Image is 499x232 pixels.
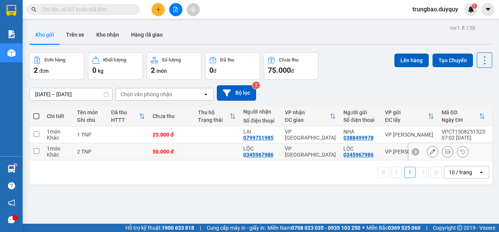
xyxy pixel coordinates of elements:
div: Chưa thu [279,57,298,63]
div: LAI [73,25,150,34]
th: Toggle SortBy [381,106,438,126]
th: Toggle SortBy [438,106,489,126]
div: LAI [243,129,277,135]
span: aim [190,7,196,12]
button: Chưa thu75.000đ [264,52,318,80]
span: file-add [173,7,178,12]
div: Chưa thu [153,113,190,119]
div: 0388499978 [6,34,68,44]
span: question-circle [8,182,15,189]
span: 2 [34,66,38,75]
button: Trên xe [60,26,90,44]
div: NHA [6,25,68,34]
span: plus [156,7,161,12]
div: LỘC [343,146,377,152]
button: Đơn hàng2đơn [29,52,84,80]
div: 07:02 [DATE] [442,135,485,141]
div: Số điện thoại [343,117,377,123]
div: Đã thu [111,109,139,115]
button: Kho nhận [90,26,125,44]
div: VP [PERSON_NAME] [385,132,434,138]
div: 0799751985 [243,135,273,141]
button: Hàng đã giao [125,26,169,44]
span: | [426,224,427,232]
div: LỘC [243,146,277,152]
div: 2 TNP [77,149,104,155]
sup: 1 [472,3,477,9]
button: Kho gửi [29,26,60,44]
span: 75.000 [268,66,291,75]
img: icon-new-feature [468,6,474,13]
span: caret-down [485,6,491,13]
div: 25.000 [72,49,151,59]
span: Miền Bắc [366,224,420,232]
div: Ngày ĐH [442,117,479,123]
div: Tên món [77,109,104,115]
img: warehouse-icon [8,165,15,173]
span: 0 [209,66,213,75]
button: Lên hàng [394,54,429,67]
span: Gửi: [6,7,18,15]
div: 0388499978 [343,135,374,141]
div: Khác [47,152,70,158]
span: đ [213,68,216,74]
span: Chưa cước : [72,51,106,58]
span: message [8,216,15,223]
button: aim [187,3,200,16]
button: Đã thu0đ [205,52,260,80]
div: 10 / trang [449,169,472,176]
sup: 2 [252,81,260,89]
span: | [200,224,201,232]
div: VP [GEOGRAPHIC_DATA] [285,146,336,158]
span: 0 [92,66,96,75]
strong: 0708 023 035 - 0935 103 250 [291,225,360,231]
span: Miền Nam [267,224,360,232]
button: Khối lượng0kg [88,52,143,80]
strong: 0369 525 060 [388,225,420,231]
div: Thu hộ [198,109,230,115]
span: Nhận: [73,7,91,15]
div: Người gửi [343,109,377,115]
button: plus [151,3,165,16]
div: 25.000 đ [153,132,190,138]
div: Chi tiết [47,113,70,119]
span: 1 [473,3,476,9]
svg: open [203,91,209,97]
span: notification [8,199,15,206]
div: 1 TNP [77,132,104,138]
div: 1 món [47,129,70,135]
div: Khối lượng [103,57,126,63]
button: Số lượng2món [147,52,201,80]
button: file-add [169,3,182,16]
div: Số điện thoại [243,118,277,124]
span: ⚪️ [362,226,365,229]
span: đ [291,68,294,74]
div: Trạng thái [198,117,230,123]
th: Toggle SortBy [107,106,149,126]
div: Sửa đơn hàng [427,146,438,157]
div: NHA [343,129,377,135]
button: Bộ lọc [217,85,256,101]
div: ĐC giao [285,117,330,123]
svg: open [478,169,484,175]
div: Số lượng [162,57,181,63]
div: VP gửi [385,109,428,115]
th: Toggle SortBy [194,106,239,126]
input: Tìm tên, số ĐT hoặc mã đơn [42,5,131,14]
button: caret-down [481,3,494,16]
span: món [156,68,167,74]
div: 0345967986 [343,152,374,158]
div: VP [GEOGRAPHIC_DATA] [285,129,336,141]
div: Khác [47,135,70,141]
div: VP nhận [285,109,330,115]
div: Mã GD [442,109,479,115]
button: 1 [404,167,416,178]
div: Ghi chú [77,117,104,123]
sup: 1 [14,164,17,166]
strong: 1900 633 818 [162,225,194,231]
div: VP [GEOGRAPHIC_DATA] [73,6,150,25]
img: warehouse-icon [8,49,15,57]
div: VP [PERSON_NAME] [6,6,68,25]
button: Tạo Chuyến [433,54,473,67]
span: 2 [151,66,155,75]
